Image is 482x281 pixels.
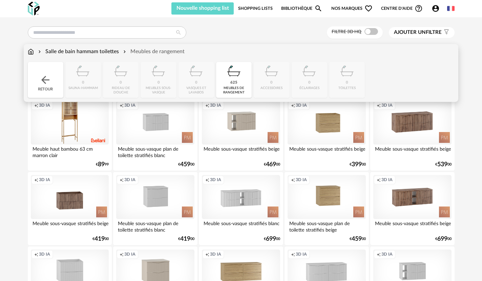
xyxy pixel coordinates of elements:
[210,103,221,108] span: 3D IA
[28,48,34,56] img: svg+xml;base64,PHN2ZyB3aWR0aD0iMTYiIGhlaWdodD0iMTciIHZpZXdCb3g9IjAgMCAxNiAxNyIgZmlsbD0ibm9uZSIgeG...
[364,4,373,13] span: Heart Outline icon
[381,177,393,182] span: 3D IA
[437,162,447,167] span: 539
[352,237,362,241] span: 459
[98,162,105,167] span: 89
[285,172,369,245] a: Creation icon 3D IA Meuble sous-vasque plan de toilette stratifiés beige €45900
[394,30,426,35] span: Ajouter un
[39,252,50,257] span: 3D IA
[120,103,124,108] span: Creation icon
[442,29,449,36] span: Filter icon
[210,252,221,257] span: 3D IA
[34,252,38,257] span: Creation icon
[381,4,423,13] span: Centre d'aideHelp Circle Outline icon
[394,29,442,36] span: filtre
[199,172,283,245] a: Creation icon 3D IA Meuble sous-vasque stratifiés blanc €69900
[381,252,393,257] span: 3D IA
[202,145,280,158] div: Meuble sous-vasque stratifiés beige
[288,219,365,233] div: Meuble sous-vasque plan de toilette stratifiés beige
[291,103,295,108] span: Creation icon
[435,237,452,241] div: € 00
[120,252,124,257] span: Creation icon
[296,103,307,108] span: 3D IA
[377,177,381,182] span: Creation icon
[28,98,112,171] a: Creation icon 3D IA Meuble haut bambou 63 cm marron clair €8999
[264,237,280,241] div: € 00
[370,98,454,171] a: Creation icon 3D IA Meuble sous-vasque stratifiés beige €53900
[332,29,361,34] span: Filtre 3D HQ
[205,177,209,182] span: Creation icon
[120,177,124,182] span: Creation icon
[350,237,366,241] div: € 00
[352,162,362,167] span: 399
[389,27,455,38] button: Ajouter unfiltre Filter icon
[95,237,105,241] span: 419
[331,2,373,15] span: Nos marques
[266,162,276,167] span: 469
[37,48,119,56] div: Salle de bain hammam toilettes
[116,145,194,158] div: Meuble sous-vasque plan de toilette stratifiés blanc
[37,48,42,56] img: svg+xml;base64,PHN2ZyB3aWR0aD0iMTYiIGhlaWdodD0iMTYiIHZpZXdCb3g9IjAgMCAxNiAxNiIgZmlsbD0ibm9uZSIgeG...
[178,237,194,241] div: € 00
[199,98,283,171] a: Creation icon 3D IA Meuble sous-vasque stratifiés beige €46900
[238,2,273,15] a: Shopping Lists
[373,219,451,233] div: Meuble sous-vasque stratifiés beige
[296,252,307,257] span: 3D IA
[39,177,50,182] span: 3D IA
[230,80,237,85] div: 625
[266,237,276,241] span: 699
[377,103,381,108] span: Creation icon
[314,4,322,13] span: Magnify icon
[264,162,280,167] div: € 00
[178,162,194,167] div: € 00
[205,252,209,257] span: Creation icon
[39,103,50,108] span: 3D IA
[116,219,194,233] div: Meuble sous-vasque plan de toilette stratifiés blanc
[31,219,109,233] div: Meuble sous-vasque stratifiés beige
[225,62,243,80] img: Salle%20de%20bain.png
[92,237,109,241] div: € 00
[296,177,307,182] span: 3D IA
[281,2,322,15] a: BibliothèqueMagnify icon
[218,86,250,95] div: meubles de rangement
[180,162,190,167] span: 459
[435,162,452,167] div: € 00
[210,177,221,182] span: 3D IA
[202,219,280,233] div: Meuble sous-vasque stratifiés blanc
[377,252,381,257] span: Creation icon
[381,103,393,108] span: 3D IA
[124,103,135,108] span: 3D IA
[34,103,38,108] span: Creation icon
[171,2,234,15] button: Nouvelle shopping list
[28,62,63,98] div: Retour
[415,4,423,13] span: Help Circle Outline icon
[288,145,365,158] div: Meuble sous-vasque stratifiés beige
[291,252,295,257] span: Creation icon
[34,177,38,182] span: Creation icon
[176,5,229,11] span: Nouvelle shopping list
[28,172,112,245] a: Creation icon 3D IA Meuble sous-vasque stratifiés beige €41900
[31,145,109,158] div: Meuble haut bambou 63 cm marron clair
[113,172,197,245] a: Creation icon 3D IA Meuble sous-vasque plan de toilette stratifiés blanc €41900
[180,237,190,241] span: 419
[432,4,440,13] span: Account Circle icon
[447,5,455,12] img: fr
[124,177,135,182] span: 3D IA
[205,103,209,108] span: Creation icon
[291,177,295,182] span: Creation icon
[432,4,443,13] span: Account Circle icon
[113,98,197,171] a: Creation icon 3D IA Meuble sous-vasque plan de toilette stratifiés blanc €45900
[285,98,369,171] a: Creation icon 3D IA Meuble sous-vasque stratifiés beige €39900
[28,2,40,16] img: OXP
[96,162,109,167] div: € 99
[437,237,447,241] span: 699
[350,162,366,167] div: € 00
[370,172,454,245] a: Creation icon 3D IA Meuble sous-vasque stratifiés beige €69900
[124,252,135,257] span: 3D IA
[39,74,51,86] img: svg+xml;base64,PHN2ZyB3aWR0aD0iMjQiIGhlaWdodD0iMjQiIHZpZXdCb3g9IjAgMCAyNCAyNCIgZmlsbD0ibm9uZSIgeG...
[373,145,451,158] div: Meuble sous-vasque stratifiés beige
